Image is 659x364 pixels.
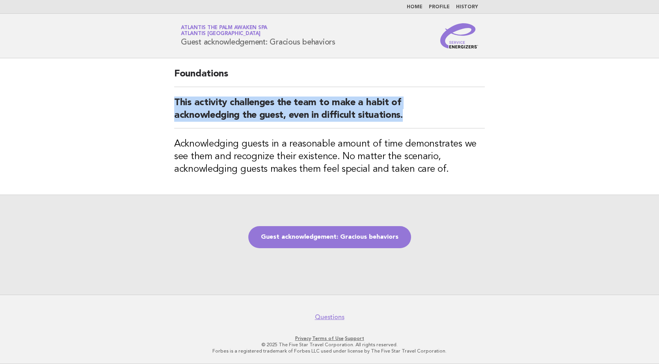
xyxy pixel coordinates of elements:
[345,336,364,341] a: Support
[181,26,335,46] h1: Guest acknowledgement: Gracious behaviors
[407,5,423,9] a: Home
[174,68,485,87] h2: Foundations
[174,97,485,128] h2: This activity challenges the team to make a habit of acknowledging the guest, even in difficult s...
[456,5,478,9] a: History
[88,335,571,342] p: · ·
[181,25,267,36] a: Atlantis The Palm Awaken SpaAtlantis [GEOGRAPHIC_DATA]
[88,342,571,348] p: © 2025 The Five Star Travel Corporation. All rights reserved.
[312,336,344,341] a: Terms of Use
[248,226,411,248] a: Guest acknowledgement: Gracious behaviors
[181,32,261,37] span: Atlantis [GEOGRAPHIC_DATA]
[88,348,571,354] p: Forbes is a registered trademark of Forbes LLC used under license by The Five Star Travel Corpora...
[440,23,478,48] img: Service Energizers
[429,5,450,9] a: Profile
[174,138,485,176] h3: Acknowledging guests in a reasonable amount of time demonstrates we see them and recognize their ...
[315,313,344,321] a: Questions
[295,336,311,341] a: Privacy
